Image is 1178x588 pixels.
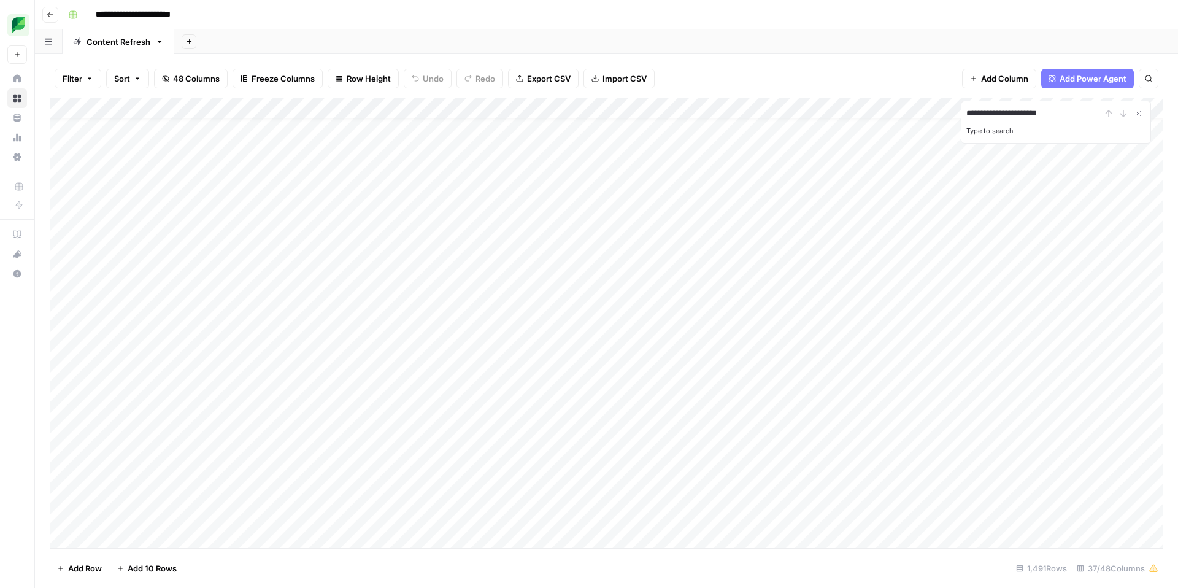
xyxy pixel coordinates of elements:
span: 48 Columns [173,72,220,85]
a: Browse [7,88,27,108]
span: Undo [423,72,444,85]
button: Export CSV [508,69,579,88]
div: Content Refresh [87,36,150,48]
div: What's new? [8,245,26,263]
span: Row Height [347,72,391,85]
button: Freeze Columns [233,69,323,88]
span: Redo [475,72,495,85]
span: Sort [114,72,130,85]
span: Add Power Agent [1060,72,1126,85]
span: Filter [63,72,82,85]
button: Sort [106,69,149,88]
button: Close Search [1131,106,1145,121]
span: Add 10 Rows [128,562,177,574]
span: Add Column [981,72,1028,85]
a: Usage [7,128,27,147]
label: Type to search [966,126,1014,135]
a: Settings [7,147,27,167]
span: Import CSV [602,72,647,85]
button: Add Row [50,559,109,578]
img: SproutSocial Logo [7,14,29,36]
button: Redo [456,69,503,88]
div: 37/48 Columns [1072,559,1163,578]
a: Your Data [7,108,27,128]
button: 48 Columns [154,69,228,88]
a: AirOps Academy [7,225,27,244]
div: 1,491 Rows [1011,559,1072,578]
button: Undo [404,69,452,88]
a: Content Refresh [63,29,174,54]
button: Import CSV [583,69,655,88]
span: Add Row [68,562,102,574]
span: Export CSV [527,72,571,85]
span: Freeze Columns [252,72,315,85]
button: Filter [55,69,101,88]
button: Add Power Agent [1041,69,1134,88]
button: What's new? [7,244,27,264]
button: Workspace: SproutSocial [7,10,27,41]
button: Add Column [962,69,1036,88]
button: Help + Support [7,264,27,284]
button: Row Height [328,69,399,88]
a: Home [7,69,27,88]
button: Add 10 Rows [109,559,184,578]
